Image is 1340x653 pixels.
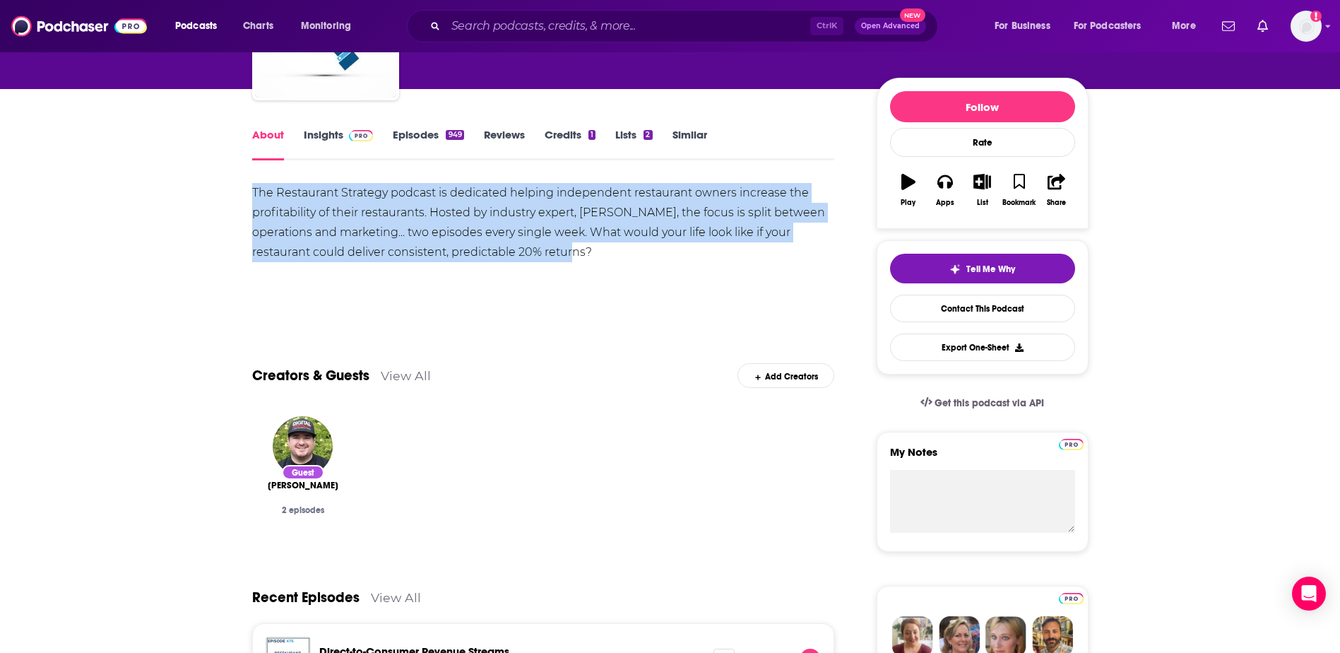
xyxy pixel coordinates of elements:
[909,386,1056,420] a: Get this podcast via API
[935,397,1044,409] span: Get this podcast via API
[1074,16,1142,36] span: For Podcasters
[349,130,374,141] img: Podchaser Pro
[890,128,1075,157] div: Rate
[545,128,595,160] a: Credits1
[263,505,343,515] div: 2 episodes
[1047,199,1066,207] div: Share
[273,416,333,476] img: Shawn Walchef
[861,23,920,30] span: Open Advanced
[268,480,338,491] a: Shawn Walchef
[644,130,652,140] div: 2
[890,445,1075,470] label: My Notes
[900,8,925,22] span: New
[977,199,988,207] div: List
[11,13,147,40] img: Podchaser - Follow, Share and Rate Podcasts
[282,465,324,480] div: Guest
[737,363,834,388] div: Add Creators
[1059,439,1084,450] img: Podchaser Pro
[927,165,964,216] button: Apps
[1059,591,1084,604] a: Pro website
[1059,437,1084,450] a: Pro website
[1252,14,1274,38] a: Show notifications dropdown
[890,334,1075,361] button: Export One-Sheet
[1216,14,1240,38] a: Show notifications dropdown
[252,128,284,160] a: About
[304,128,374,160] a: InsightsPodchaser Pro
[1001,165,1038,216] button: Bookmark
[936,199,954,207] div: Apps
[810,17,843,35] span: Ctrl K
[1162,15,1214,37] button: open menu
[381,368,431,383] a: View All
[291,15,369,37] button: open menu
[446,130,463,140] div: 949
[1291,11,1322,42] span: Logged in as Shift_2
[1065,15,1162,37] button: open menu
[1059,593,1084,604] img: Podchaser Pro
[995,16,1050,36] span: For Business
[1291,11,1322,42] img: User Profile
[985,15,1068,37] button: open menu
[393,128,463,160] a: Episodes949
[301,16,351,36] span: Monitoring
[1292,577,1326,611] div: Open Intercom Messenger
[890,254,1075,283] button: tell me why sparkleTell Me Why
[175,16,217,36] span: Podcasts
[1172,16,1196,36] span: More
[252,183,835,262] div: The Restaurant Strategy podcast is dedicated helping independent restaurant owners increase the p...
[672,128,707,160] a: Similar
[1038,165,1074,216] button: Share
[901,199,915,207] div: Play
[243,16,273,36] span: Charts
[1310,11,1322,22] svg: Add a profile image
[420,10,951,42] div: Search podcasts, credits, & more...
[268,480,338,491] span: [PERSON_NAME]
[234,15,282,37] a: Charts
[890,165,927,216] button: Play
[615,128,652,160] a: Lists2
[966,264,1015,275] span: Tell Me Why
[855,18,926,35] button: Open AdvancedNew
[252,589,360,606] a: Recent Episodes
[484,128,525,160] a: Reviews
[252,367,369,384] a: Creators & Guests
[1002,199,1036,207] div: Bookmark
[165,15,235,37] button: open menu
[371,590,421,605] a: View All
[446,15,810,37] input: Search podcasts, credits, & more...
[890,295,1075,322] a: Contact This Podcast
[949,264,961,275] img: tell me why sparkle
[890,91,1075,122] button: Follow
[588,130,595,140] div: 1
[964,165,1000,216] button: List
[1291,11,1322,42] button: Show profile menu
